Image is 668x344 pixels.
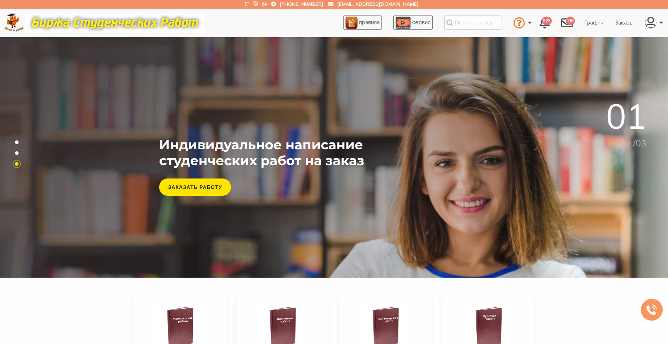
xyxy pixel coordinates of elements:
[338,1,418,7] a: [EMAIL_ADDRESS][DOMAIN_NAME]
[393,16,433,30] a: сервис
[280,1,323,7] a: [PHONE_NUMBER]
[25,13,205,32] img: motto-12e01f5a76059d5f6a28199ef077b1f78e012cfde436ab5cf1d4517935686d32.gif
[412,19,431,26] span: сервис
[15,141,19,144] button: 3 of 3
[609,16,639,30] a: Заказы
[4,13,24,32] img: logo-c4363faeb99b52c628a42810ed6dfb4293a56d4e4775eb116515dfe7f33672af.png
[542,17,552,26] span: 525
[343,16,382,30] a: правила
[159,137,376,168] h4: Индивидуальное написание студенческих работ на заказ
[444,16,502,30] input: Поиск заказов
[15,151,19,155] button: 2 of 3
[566,17,575,26] span: 146
[555,13,579,32] a: 146
[606,95,646,149] div: /03
[534,13,555,32] a: 525
[396,17,411,29] img: play_icon-49f7f135c9dc9a03216cfdbccbe1e3994649169d890fb554cedf0eac35a01ba8.png
[579,16,609,30] a: График
[606,95,646,137] span: 01
[15,162,19,166] button: 1 of 3
[159,178,231,196] a: Заказать работу
[345,17,358,29] img: agreement_icon-feca34a61ba7f3d1581b08bc946b2ec1ccb426f67415f344566775c155b7f62c.png
[359,19,380,26] span: правила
